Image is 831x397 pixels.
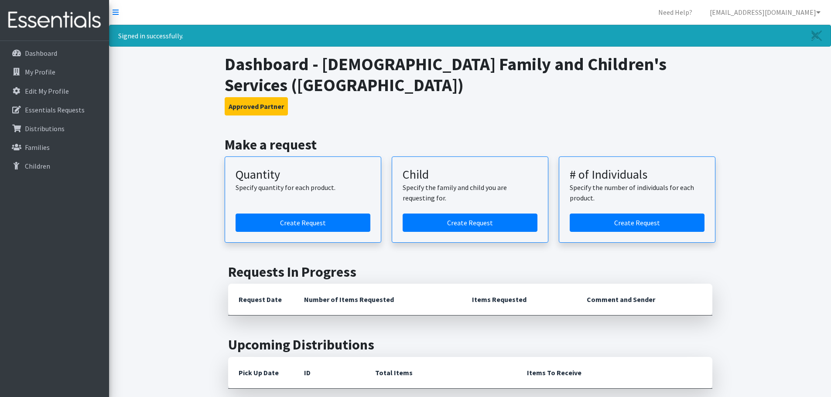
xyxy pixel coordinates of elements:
[462,284,576,316] th: Items Requested
[228,284,294,316] th: Request Date
[225,97,288,115] button: Approved Partner
[109,25,831,47] div: Signed in successfully.
[651,3,699,21] a: Need Help?
[365,357,516,389] th: Total Items
[516,357,712,389] th: Items To Receive
[228,264,712,280] h2: Requests In Progress
[25,162,50,170] p: Children
[403,182,537,203] p: Specify the family and child you are requesting for.
[3,120,106,137] a: Distributions
[3,157,106,175] a: Children
[570,167,704,182] h3: # of Individuals
[803,25,831,46] a: Close
[236,214,370,232] a: Create a request by quantity
[228,357,294,389] th: Pick Up Date
[570,214,704,232] a: Create a request by number of individuals
[25,49,57,58] p: Dashboard
[225,54,715,95] h1: Dashboard - [DEMOGRAPHIC_DATA] Family and Children's Services ([GEOGRAPHIC_DATA])
[294,284,462,316] th: Number of Items Requested
[3,63,106,81] a: My Profile
[576,284,712,316] th: Comment and Sender
[25,143,50,152] p: Families
[703,3,828,21] a: [EMAIL_ADDRESS][DOMAIN_NAME]
[3,101,106,119] a: Essentials Requests
[3,139,106,156] a: Families
[25,87,69,95] p: Edit My Profile
[403,214,537,232] a: Create a request for a child or family
[294,357,365,389] th: ID
[570,182,704,203] p: Specify the number of individuals for each product.
[403,167,537,182] h3: Child
[3,82,106,100] a: Edit My Profile
[25,105,85,114] p: Essentials Requests
[25,124,65,133] p: Distributions
[3,6,106,35] img: HumanEssentials
[236,167,370,182] h3: Quantity
[3,44,106,62] a: Dashboard
[236,182,370,193] p: Specify quantity for each product.
[225,136,715,153] h2: Make a request
[228,336,712,353] h2: Upcoming Distributions
[25,68,55,76] p: My Profile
